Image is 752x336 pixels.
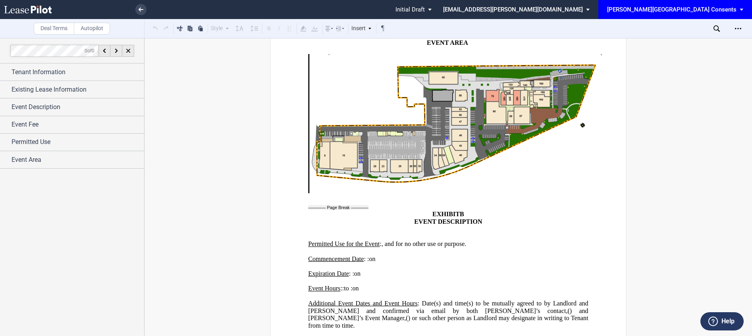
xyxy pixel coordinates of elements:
div: Open Lease options menu [732,22,744,35]
button: Copy [185,23,195,33]
span: 0 [92,48,94,53]
div: Insert [350,23,373,34]
span: EVENT DESCRIPTION [414,218,482,225]
span: Permitted Use [12,137,50,147]
div: [PERSON_NAME][GEOGRAPHIC_DATA] Consents [607,6,737,13]
img: Screenshot_2024-07-11_at_3.21.53_PM.png [308,54,602,193]
span: on [369,255,375,263]
span: : [349,270,351,277]
span: Tenant Information [12,67,66,77]
span: ) or such other person as Landlord may designate in writing to Tenant from time to time. [308,315,590,329]
span: : [352,270,354,277]
label: Autopilot [74,23,110,35]
span: Additional Event Dates and Event Hours [308,300,417,307]
span: of [85,48,94,53]
span: ( [567,307,569,315]
span: Event Area [12,155,41,165]
span: ( [406,315,408,322]
span: Commencement Date [308,255,364,263]
span: Permitted Use for the Event [308,240,380,248]
span: : [340,285,342,292]
button: Cut [175,23,185,33]
span: Initial Draft [395,6,425,13]
span: EXHIBIT [432,211,460,218]
span: Expiration Date [308,270,349,277]
span: on [352,285,359,292]
span: : [342,285,344,292]
span: : [380,240,381,248]
span: : [367,255,369,263]
button: Help [700,312,744,330]
button: Toggle Control Characters [378,23,388,33]
span: 0 [85,48,87,53]
span: EVENT AREA [427,39,468,46]
label: Deal Terms [34,23,74,35]
span: B [460,211,464,218]
span: to [344,285,349,292]
span: : [364,255,365,263]
label: Help [721,316,735,326]
button: Paste [196,23,205,33]
span: : [351,285,352,292]
span: , and for no other use or purpose. [382,240,467,248]
span: Event Hours [308,285,340,292]
span: Event Fee [12,120,39,129]
span: on [354,270,361,277]
span: A [459,32,464,39]
span: Event Description [12,102,60,112]
span: : Date(s) and time(s) to be mutually agreed to by Landlord and [PERSON_NAME] and confirmed via em... [308,300,590,314]
span: EXHIBIT [432,32,459,39]
span: Existing Lease Information [12,85,87,94]
span: ) and [PERSON_NAME]’s Event Manager, [308,307,590,322]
